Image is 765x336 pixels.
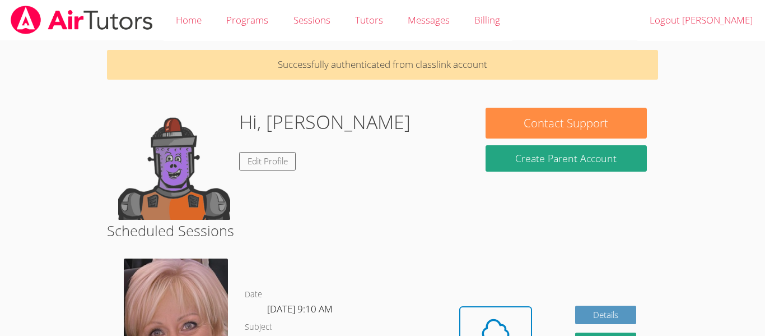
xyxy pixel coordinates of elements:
[408,13,450,26] span: Messages
[267,302,333,315] span: [DATE] 9:10 AM
[486,108,647,139] button: Contact Support
[10,6,154,34] img: airtutors_banner-c4298cdbf04f3fff15de1276eac7730deb9818008684d7c2e4769d2f7ddbe033.png
[245,320,272,334] dt: Subject
[118,108,230,220] img: default.png
[107,50,658,80] p: Successfully authenticated from classlink account
[245,288,262,302] dt: Date
[107,220,658,241] h2: Scheduled Sessions
[239,108,411,136] h1: Hi, [PERSON_NAME]
[239,152,296,171] a: Edit Profile
[486,145,647,172] button: Create Parent Account
[575,306,637,324] a: Details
